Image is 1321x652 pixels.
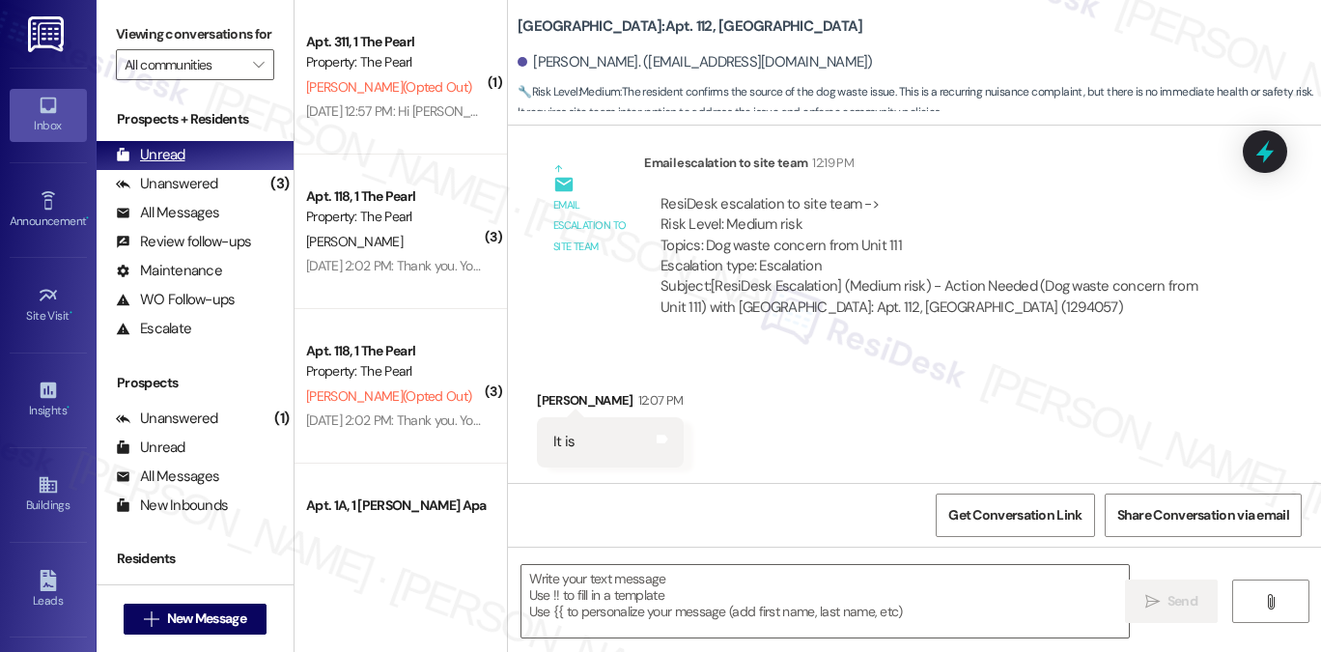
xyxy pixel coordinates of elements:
span: • [67,401,70,414]
span: New Message [167,609,246,629]
div: 12:19 PM [807,153,854,173]
div: Apt. 118, 1 The Pearl [306,341,485,361]
div: Subject: [ResiDesk Escalation] (Medium risk) - Action Needed (Dog waste concern from Unit 111) wi... [660,276,1223,318]
div: 12:07 PM [633,390,684,411]
span: Get Conversation Link [948,505,1082,525]
div: Unread [116,145,185,165]
button: Send [1125,580,1219,623]
div: All Messages [116,467,219,487]
div: Residents [97,549,294,569]
span: [PERSON_NAME] (Opted Out) [306,78,471,96]
div: [DATE] 2:02 PM: Thank you. You will no longer receive texts from this thread. Please reply with '... [306,257,1260,274]
a: Insights • [10,374,87,426]
div: All Messages [116,203,219,223]
i:  [1145,594,1160,609]
div: Property: The Pearl [306,207,485,227]
div: [PERSON_NAME]. ([EMAIL_ADDRESS][DOMAIN_NAME]) [518,52,873,72]
span: [PERSON_NAME] [306,233,403,250]
div: Apt. 118, 1 The Pearl [306,186,485,207]
i:  [144,611,158,627]
span: [PERSON_NAME] (Opted Out) [306,387,471,405]
div: Apt. 311, 1 The Pearl [306,32,485,52]
div: It is [553,432,575,452]
button: New Message [124,604,267,635]
a: Site Visit • [10,279,87,331]
div: (1) [269,404,294,434]
a: Buildings [10,468,87,521]
div: Property: The Pearl [306,52,485,72]
div: Unanswered [116,174,218,194]
button: Get Conversation Link [936,494,1094,537]
div: Email escalation to site team [553,195,629,257]
i:  [253,57,264,72]
div: Unread [116,438,185,458]
div: Review follow-ups [116,232,251,252]
div: Property: The Pearl [306,361,485,382]
div: Unanswered [116,409,218,429]
div: Prospects [97,373,294,393]
b: [GEOGRAPHIC_DATA]: Apt. 112, [GEOGRAPHIC_DATA] [518,16,862,37]
div: Maintenance [116,261,222,281]
a: Inbox [10,89,87,141]
div: (3) [266,169,294,199]
input: All communities [125,49,243,80]
button: Share Conversation via email [1105,494,1302,537]
span: • [86,212,89,225]
img: ResiDesk Logo [28,16,68,52]
div: WO Follow-ups [116,290,235,310]
div: ResiDesk escalation to site team -> Risk Level: Medium risk Topics: Dog waste concern from Unit 1... [660,194,1223,277]
a: Leads [10,564,87,616]
div: Escalate [116,319,191,339]
span: Send [1167,591,1197,611]
strong: 🔧 Risk Level: Medium [518,84,620,99]
span: : The resident confirms the source of the dog waste issue. This is a recurring nuisance complaint... [518,82,1321,124]
span: • [70,306,72,320]
div: New Inbounds [116,496,228,516]
div: Prospects + Residents [97,109,294,129]
div: [DATE] 2:02 PM: Thank you. You will no longer receive texts from this thread. Please reply with '... [306,411,1260,429]
label: Viewing conversations for [116,19,274,49]
div: [PERSON_NAME] [537,390,683,417]
i:  [1263,594,1278,609]
div: Apt. 1A, 1 [PERSON_NAME] Apartments [306,496,485,516]
div: Email escalation to site team [644,153,1240,180]
span: Share Conversation via email [1117,505,1289,525]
